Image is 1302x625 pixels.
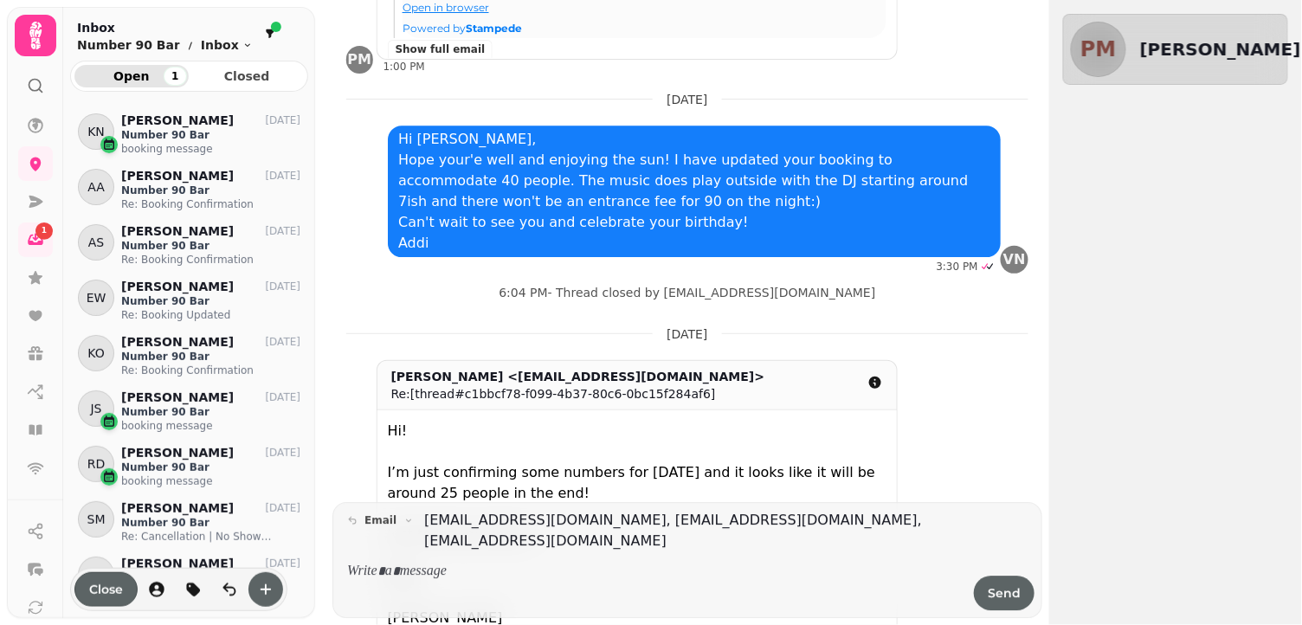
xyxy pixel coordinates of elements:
[121,113,234,128] p: [PERSON_NAME]
[121,419,300,433] p: booking message
[121,335,234,350] p: [PERSON_NAME]
[88,70,175,82] span: Open
[121,530,300,544] p: Re: Cancellation | No Show Charge
[121,350,300,364] p: Number 90 Bar
[87,123,105,140] span: KN
[176,572,210,607] button: tag-thread
[403,22,522,35] a: Powered byStampede
[667,325,707,343] p: [DATE]
[265,557,300,570] p: [DATE]
[87,566,104,583] span: RB
[74,572,138,607] button: Close
[121,224,234,239] p: [PERSON_NAME]
[265,280,300,293] p: [DATE]
[396,44,486,55] span: Show full email
[988,587,1021,599] span: Send
[70,106,308,611] div: grid
[121,461,300,474] p: Number 90 Bar
[398,233,990,254] p: Addi
[121,405,300,419] p: Number 90 Bar
[388,40,493,58] button: Show full email
[18,222,53,257] a: 1
[121,446,234,461] p: [PERSON_NAME]
[121,142,300,156] p: booking message
[121,253,300,267] p: Re: Booking Confirmation
[87,345,104,362] span: KO
[87,178,105,196] span: AA
[466,22,522,35] span: Stampede
[164,67,186,86] div: 1
[1080,39,1116,60] span: PM
[74,65,189,87] button: Open1
[121,390,234,405] p: [PERSON_NAME]
[265,446,300,460] p: [DATE]
[340,510,421,531] button: email
[937,260,980,274] div: 3:30 PM
[121,364,300,377] p: Re: Booking Confirmation
[265,501,300,515] p: [DATE]
[347,53,371,67] span: PM
[90,400,101,417] span: JS
[121,294,300,308] p: Number 90 Bar
[388,421,887,441] div: Hi!
[77,36,253,54] nav: breadcrumb
[398,129,990,150] p: Hi [PERSON_NAME],
[398,212,990,233] p: Can't wait to see you and celebrate your birthday!
[248,572,283,607] button: create-convo
[667,91,707,108] p: [DATE]
[260,23,280,44] button: filter
[87,289,106,306] span: EW
[265,224,300,238] p: [DATE]
[121,169,234,184] p: [PERSON_NAME]
[424,510,1035,551] a: [EMAIL_ADDRESS][DOMAIN_NAME], [EMAIL_ADDRESS][DOMAIN_NAME], [EMAIL_ADDRESS][DOMAIN_NAME]
[265,335,300,349] p: [DATE]
[121,184,300,197] p: Number 90 Bar
[121,128,300,142] p: Number 90 Bar
[403,1,489,14] a: Open in browser
[190,65,305,87] button: Closed
[201,36,253,54] button: Inbox
[265,169,300,183] p: [DATE]
[391,385,765,403] div: Re:[thread#c1bbcf78-f099-4b37-80c6-0bc15f284af6]
[388,462,887,504] div: I’m just confirming some numbers for [DATE] and it looks like it will be around 25 people in the ...
[89,583,123,596] span: Close
[1003,253,1026,267] span: VN
[121,516,300,530] p: Number 90 Bar
[121,501,234,516] p: [PERSON_NAME]
[121,197,300,211] p: Re: Booking Confirmation
[391,368,765,385] div: [PERSON_NAME] <[EMAIL_ADDRESS][DOMAIN_NAME]>
[121,239,300,253] p: Number 90 Bar
[77,36,180,54] p: Number 90 Bar
[499,284,875,301] div: 6:04 PM - Thread closed by [EMAIL_ADDRESS][DOMAIN_NAME]
[398,150,990,212] p: Hope your'e well and enjoying the sun! I have updated your booking to accommodate 40 people. The ...
[860,368,890,397] button: detail
[42,225,47,237] span: 1
[265,390,300,404] p: [DATE]
[212,572,247,607] button: is-read
[87,511,106,528] span: SM
[384,60,1028,74] div: 1:00 PM
[974,576,1035,610] button: Send
[1140,37,1301,61] h2: [PERSON_NAME]
[88,234,104,251] span: AS
[265,113,300,127] p: [DATE]
[121,280,234,294] p: [PERSON_NAME]
[121,308,300,322] p: Re: Booking Updated
[87,455,106,473] span: RD
[204,70,291,82] span: Closed
[121,557,234,571] p: [PERSON_NAME]
[121,474,300,488] p: booking message
[77,19,253,36] h2: Inbox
